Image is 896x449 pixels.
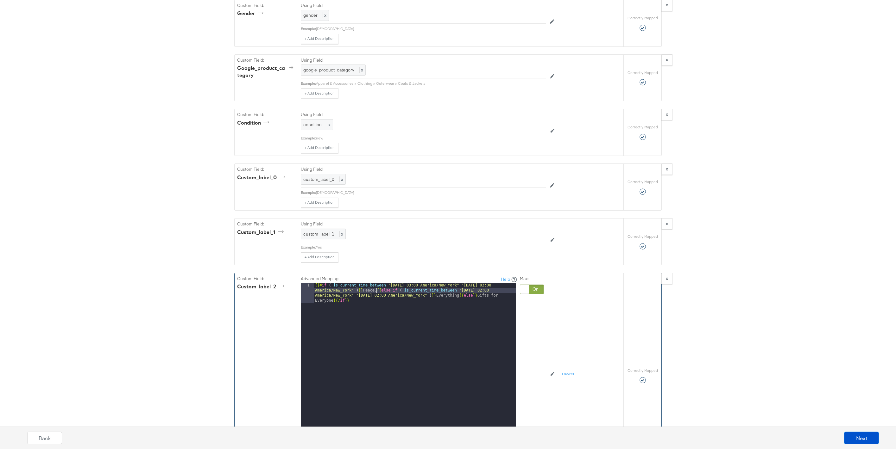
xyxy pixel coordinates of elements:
label: Correctly Mapped [628,234,658,239]
button: x [661,109,672,120]
label: Correctly Mapped [628,125,658,130]
button: + Add Description [301,34,338,44]
button: Back [27,432,62,444]
label: Custom Field: [237,221,295,227]
div: Example: [301,245,316,250]
span: condition [303,122,322,127]
div: Apparel & Accessories > Clothing > Outerwear > Coats & Jackets [316,81,546,86]
label: Correctly Mapped [628,15,658,21]
strong: x [666,2,668,8]
div: 1 [301,283,314,303]
label: Custom Field: [237,166,295,172]
div: condition [237,119,271,126]
div: Example: [301,81,316,86]
label: Using Field: [301,112,546,118]
div: gender [237,10,266,17]
span: x [339,231,343,237]
button: + Add Description [301,198,338,208]
strong: x [666,57,668,62]
div: [DEMOGRAPHIC_DATA] [316,26,546,31]
div: custom_label_1 [237,229,286,236]
button: x [661,273,672,284]
span: x [323,12,326,18]
button: Next [844,432,879,444]
label: Correctly Mapped [628,368,658,373]
span: x [359,67,363,73]
strong: x [666,166,668,172]
label: Max: [520,276,544,282]
label: Using Field: [301,57,546,63]
label: Using Field: [301,3,546,9]
button: + Add Description [301,143,338,153]
span: x [327,122,331,127]
div: google_product_category [237,65,295,79]
span: x [339,176,343,182]
div: custom_label_2 [237,283,287,290]
span: custom_label_0 [303,176,334,182]
a: Help [501,276,510,282]
button: Cancel [558,369,578,379]
label: Custom Field: [237,112,295,118]
div: custom_label_0 [237,174,287,181]
label: Using Field: [301,221,546,227]
button: + Add Description [301,88,338,98]
label: Correctly Mapped [628,70,658,75]
div: new [316,136,546,141]
span: google_product_category [303,67,354,73]
label: Correctly Mapped [628,179,658,184]
label: Custom Field: [237,3,295,9]
strong: x [666,111,668,117]
button: x [661,163,672,175]
span: custom_label_1 [303,231,334,237]
div: [DEMOGRAPHIC_DATA] [316,190,546,195]
div: Example: [301,26,316,31]
div: Example: [301,136,316,141]
label: Custom Field: [237,57,295,63]
label: Custom Field: [237,276,295,282]
button: x [661,54,672,66]
button: x [661,218,672,230]
div: Yes [316,245,546,250]
strong: x [666,221,668,226]
button: + Add Description [301,252,338,262]
div: Example: [301,190,316,195]
strong: x [666,275,668,281]
label: Advanced Mapping: [301,276,339,282]
span: gender [303,12,318,18]
label: Using Field: [301,166,546,172]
